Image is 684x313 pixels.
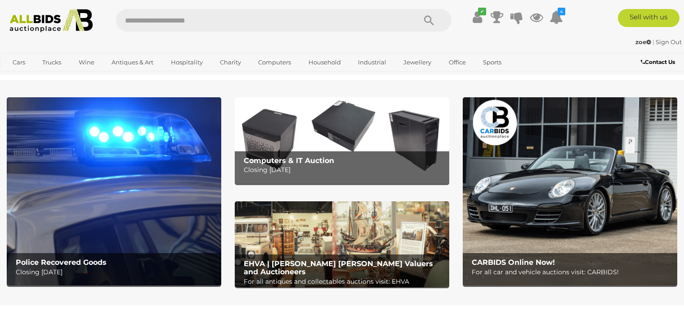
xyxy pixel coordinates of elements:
a: ✔ [470,9,484,25]
a: Industrial [352,55,392,70]
a: Police Recovered Goods Police Recovered Goods Closing [DATE] [7,97,221,286]
span: | [653,38,654,45]
a: Sign Out [656,38,682,45]
b: Police Recovered Goods [16,258,107,267]
a: Charity [214,55,247,70]
img: EHVA | Evans Hastings Valuers and Auctioneers [235,201,449,287]
p: Closing [DATE] [244,164,445,176]
a: Trucks [36,55,67,70]
a: [GEOGRAPHIC_DATA] [7,70,82,85]
a: Cars [7,55,31,70]
a: zoe [635,38,653,45]
b: Computers & IT Auction [244,156,334,165]
a: Office [443,55,472,70]
a: Contact Us [641,57,677,67]
a: Household [303,55,347,70]
b: CARBIDS Online Now! [472,258,555,267]
a: Wine [73,55,100,70]
img: Allbids.com.au [5,9,98,32]
a: Computers [252,55,297,70]
i: ✔ [478,8,486,15]
i: 4 [558,8,565,15]
a: 4 [550,9,563,25]
p: For all car and vehicle auctions visit: CARBIDS! [472,267,673,278]
a: EHVA | Evans Hastings Valuers and Auctioneers EHVA | [PERSON_NAME] [PERSON_NAME] Valuers and Auct... [235,201,449,287]
a: Sports [477,55,507,70]
a: Jewellery [398,55,437,70]
img: Computers & IT Auction [235,97,449,183]
button: Search [407,9,452,32]
b: EHVA | [PERSON_NAME] [PERSON_NAME] Valuers and Auctioneers [244,259,433,276]
a: Computers & IT Auction Computers & IT Auction Closing [DATE] [235,97,449,183]
img: Police Recovered Goods [7,97,221,286]
strong: zoe [635,38,651,45]
b: Contact Us [641,59,675,65]
a: Hospitality [165,55,209,70]
a: Sell with us [618,9,680,27]
a: Antiques & Art [106,55,159,70]
p: Closing [DATE] [16,267,217,278]
a: CARBIDS Online Now! CARBIDS Online Now! For all car and vehicle auctions visit: CARBIDS! [463,97,677,286]
img: CARBIDS Online Now! [463,97,677,286]
p: For all antiques and collectables auctions visit: EHVA [244,276,445,287]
